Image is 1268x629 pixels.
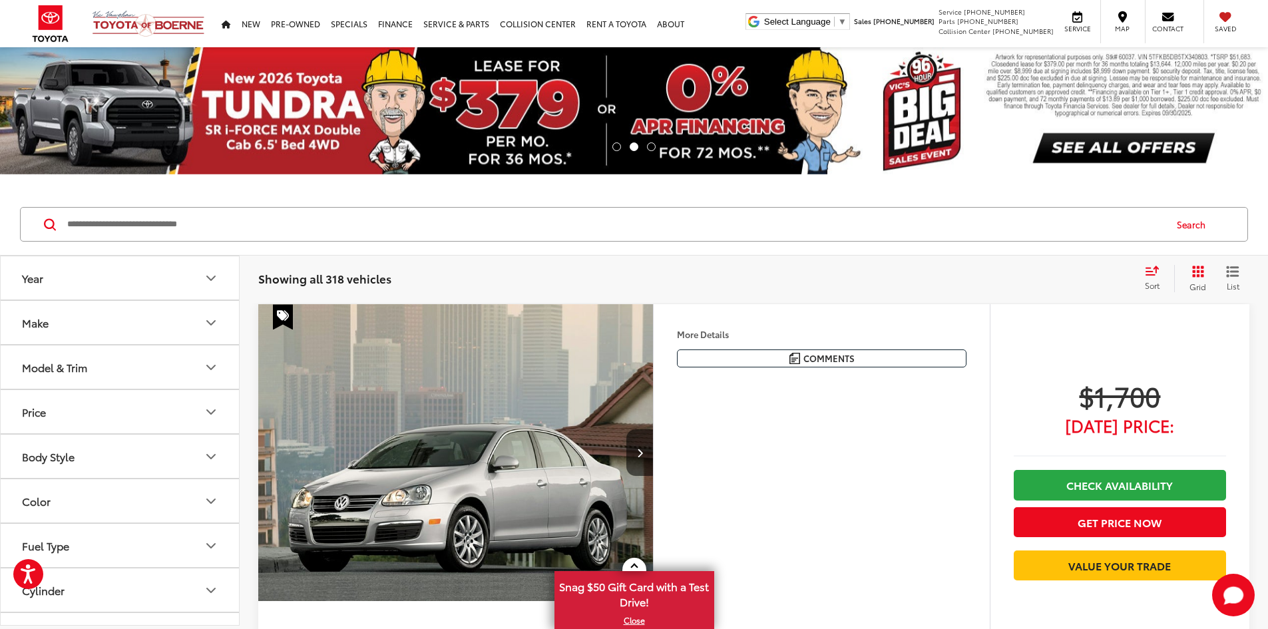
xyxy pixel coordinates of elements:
[1226,280,1239,292] span: List
[22,539,69,552] div: Fuel Type
[1014,550,1226,580] a: Value Your Trade
[834,17,835,27] span: ​
[1,435,240,478] button: Body StyleBody Style
[803,352,855,365] span: Comments
[939,7,962,17] span: Service
[939,16,955,26] span: Parts
[203,449,219,465] div: Body Style
[1,524,240,567] button: Fuel TypeFuel Type
[1014,507,1226,537] button: Get Price Now
[1108,24,1137,33] span: Map
[626,429,653,476] button: Next image
[203,270,219,286] div: Year
[273,304,293,329] span: Special
[1152,24,1183,33] span: Contact
[22,316,49,329] div: Make
[838,17,847,27] span: ▼
[789,353,800,364] img: Comments
[1145,280,1160,291] span: Sort
[92,10,205,37] img: Vic Vaughan Toyota of Boerne
[764,17,831,27] span: Select Language
[1014,419,1226,432] span: [DATE] Price:
[1212,574,1255,616] button: Toggle Chat Window
[939,26,990,36] span: Collision Center
[764,17,847,27] a: Select Language​
[22,450,75,463] div: Body Style
[1,479,240,523] button: ColorColor
[992,26,1054,36] span: [PHONE_NUMBER]
[1138,265,1174,292] button: Select sort value
[1216,265,1249,292] button: List View
[1,256,240,300] button: YearYear
[854,16,871,26] span: Sales
[1062,24,1092,33] span: Service
[677,349,966,367] button: Comments
[1014,379,1226,412] span: $1,700
[1164,208,1225,241] button: Search
[22,584,65,596] div: Cylinder
[1212,574,1255,616] svg: Start Chat
[677,329,966,339] h4: More Details
[1,345,240,389] button: Model & TrimModel & Trim
[258,270,391,286] span: Showing all 318 vehicles
[1,301,240,344] button: MakeMake
[66,208,1164,240] input: Search by Make, Model, or Keyword
[22,272,43,284] div: Year
[964,7,1025,17] span: [PHONE_NUMBER]
[22,361,87,373] div: Model & Trim
[203,359,219,375] div: Model & Trim
[258,304,654,602] img: 2008 Volkswagen Jetta SE
[1189,281,1206,292] span: Grid
[203,538,219,554] div: Fuel Type
[1211,24,1240,33] span: Saved
[258,304,654,601] a: 2008 Volkswagen Jetta SE2008 Volkswagen Jetta SE2008 Volkswagen Jetta SE2008 Volkswagen Jetta SE
[1,390,240,433] button: PricePrice
[203,315,219,331] div: Make
[556,572,713,613] span: Snag $50 Gift Card with a Test Drive!
[1174,265,1216,292] button: Grid View
[203,493,219,509] div: Color
[22,495,51,507] div: Color
[203,582,219,598] div: Cylinder
[1014,470,1226,500] a: Check Availability
[22,405,46,418] div: Price
[203,404,219,420] div: Price
[1,568,240,612] button: CylinderCylinder
[957,16,1018,26] span: [PHONE_NUMBER]
[873,16,935,26] span: [PHONE_NUMBER]
[258,304,654,601] div: 2008 Volkswagen Jetta SE 0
